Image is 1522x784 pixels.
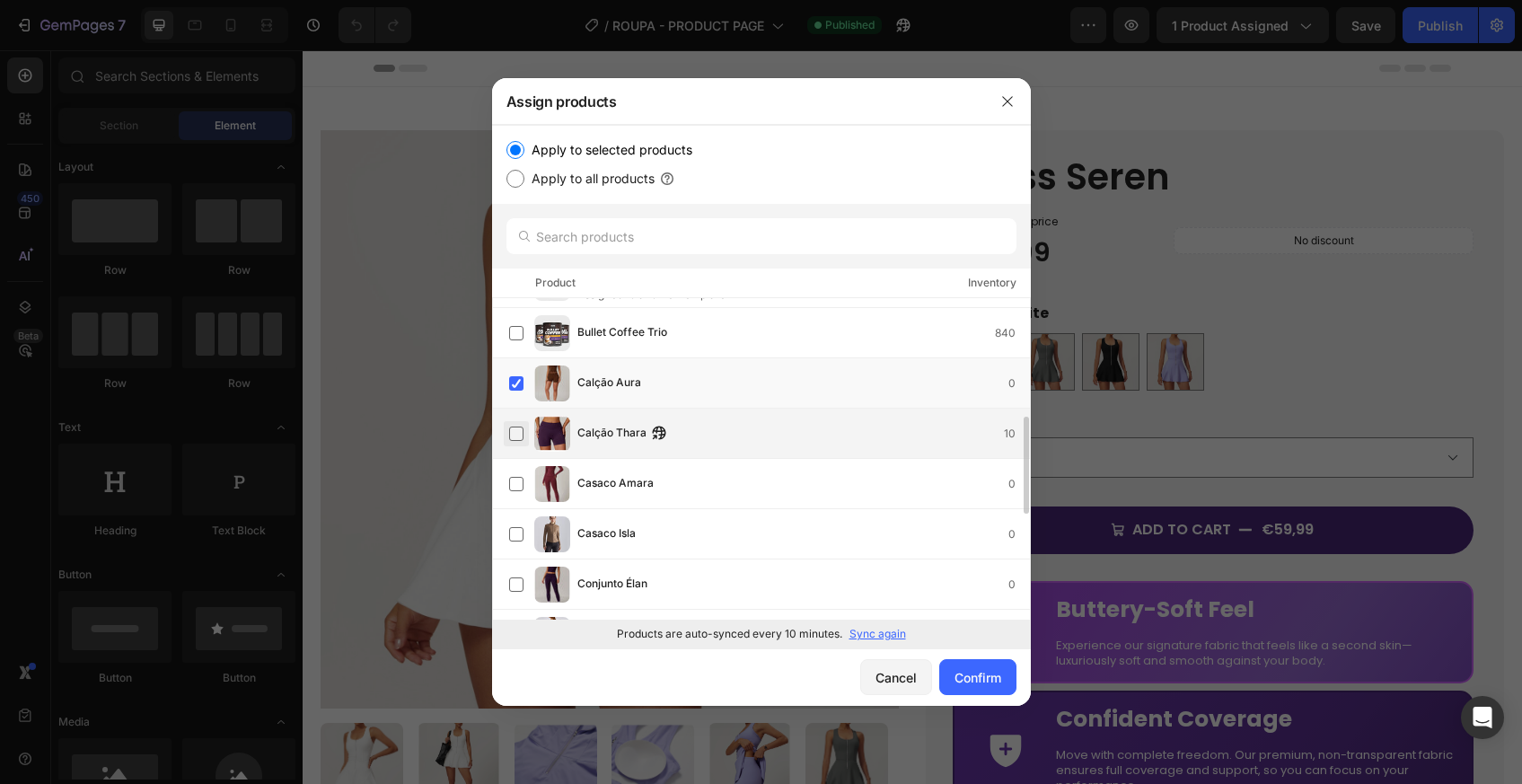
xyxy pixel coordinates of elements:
[534,617,570,653] img: product-img
[650,184,864,222] div: €59,99
[577,323,667,343] span: Bullet Coffee Trio
[753,698,1157,744] p: Move with complete freedom. Our premium, non-transparent fabric ensures full coverage and support...
[650,456,1171,504] button: Add to cart
[875,668,917,687] div: Cancel
[535,274,576,292] div: Product
[577,424,647,444] span: Calção Thara
[1461,696,1504,739] div: Open Intercom Messenger
[650,355,684,380] legend: Size
[560,358,582,380] button: Carousel Next Arrow
[1008,374,1030,392] div: 0
[617,626,842,642] p: Products are auto-synced every 10 minutes.
[577,575,647,595] span: Conjunto Élan
[534,567,570,603] img: product-img
[492,78,984,125] div: Assign products
[957,469,1013,491] div: €59,99
[534,516,570,552] img: product-img
[849,626,906,642] p: Sync again
[650,101,1171,152] h1: Dress Seren
[524,139,692,161] label: Apply to selected products
[968,274,1016,292] div: Inventory
[534,315,570,351] img: product-img
[752,653,1158,686] h2: Confident Coverage
[860,659,932,695] button: Cancel
[753,588,1157,619] p: Experience our signature fabric that feels like a second skin—luxuriously soft and smooth against...
[657,166,857,177] p: No compare price
[752,543,1158,577] h2: Buttery-Soft Feel
[506,218,1016,254] input: Search products
[577,524,636,544] span: Casaco Isla
[577,474,654,494] span: Casaco Amara
[939,659,1016,695] button: Confirm
[534,466,570,502] img: product-img
[991,182,1051,198] p: No discount
[650,251,748,276] legend: Color: White
[830,471,928,489] div: Add to cart
[1008,525,1030,543] div: 0
[995,324,1030,342] div: 840
[524,168,655,189] label: Apply to all products
[1008,576,1030,594] div: 0
[577,374,641,393] span: Calção Aura
[534,416,570,452] img: product-img
[1008,475,1030,493] div: 0
[534,366,570,401] img: product-img
[492,125,1031,647] div: />
[955,668,1001,687] div: Confirm
[1004,425,1030,443] div: 10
